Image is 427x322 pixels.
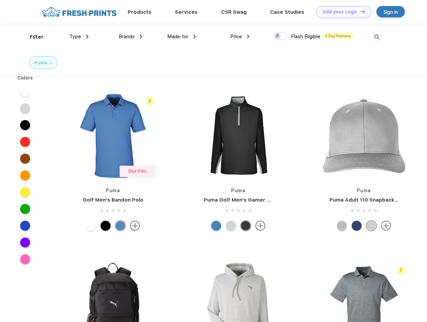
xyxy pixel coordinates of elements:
a: Sign in [376,6,405,17]
img: more.svg [381,221,391,231]
div: Peacoat with Qut Shd [352,221,362,231]
img: filter_cancel.svg [50,62,52,64]
div: Puma Black [101,221,111,231]
a: Services [175,9,198,15]
img: func=resize&h=266 [68,91,158,180]
div: Add your Logo [322,9,357,15]
img: DT [360,10,365,13]
img: dropdown.png [193,35,196,39]
img: dropdown.png [140,35,142,39]
span: Our Fav [128,168,146,174]
img: more.svg [255,221,265,231]
img: fo%20logo%202.webp [40,6,119,18]
a: Puma [106,188,120,193]
img: dropdown.png [86,35,88,39]
div: Bright Cobalt [211,221,221,231]
a: Golf Men's Bandon Polo [83,197,143,203]
span: Made for [167,34,188,40]
img: dropdown.png [247,35,249,39]
div: Filter [30,33,44,41]
a: Puma [231,188,245,193]
span: 5 Day Delivery [323,33,353,39]
a: Products [128,9,151,15]
img: flash_active_toggle.svg [145,97,155,106]
img: func=resize&h=266 [319,91,409,180]
span: Type [69,34,81,40]
div: Quarry with Brt Whit [337,221,347,231]
img: func=resize&h=266 [194,91,283,180]
img: flash_active_toggle.svg [396,266,406,275]
span: Flash Eligible [291,34,320,40]
span: Brands [119,34,135,40]
div: Puma Black [241,221,251,231]
div: Bright White [86,221,96,231]
div: Quarry Brt Whit [366,221,376,231]
div: Lake Blue [115,221,125,231]
div: Puma [35,59,48,66]
div: High Rise [226,221,236,231]
a: Puma Golf Men's Gamer Golf Quarter-Zip [204,197,310,203]
a: CSR Swag [221,9,247,15]
div: Colors [12,74,38,82]
img: more.svg [130,221,140,231]
img: desktop_search.svg [371,32,382,43]
div: Sign in [383,8,398,16]
a: Puma [357,188,371,193]
span: Price [230,34,242,40]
